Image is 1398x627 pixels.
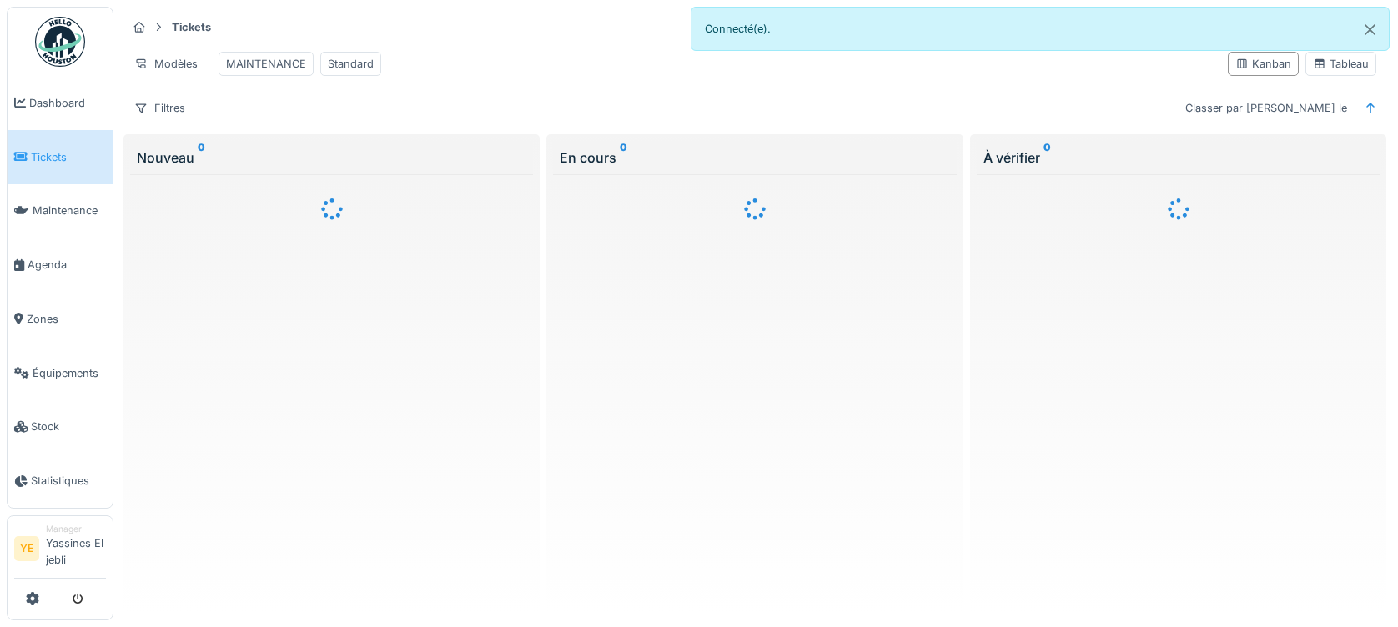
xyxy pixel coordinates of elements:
[14,536,39,561] li: YE
[620,148,627,168] sup: 0
[1235,56,1291,72] div: Kanban
[46,523,106,574] li: Yassines El jebli
[8,130,113,184] a: Tickets
[8,346,113,400] a: Équipements
[8,454,113,508] a: Statistiques
[1043,148,1051,168] sup: 0
[8,76,113,130] a: Dashboard
[983,148,1373,168] div: À vérifier
[31,149,106,165] span: Tickets
[14,523,106,579] a: YE ManagerYassines El jebli
[29,95,106,111] span: Dashboard
[198,148,205,168] sup: 0
[1351,8,1389,52] button: Close
[127,52,205,76] div: Modèles
[28,257,106,273] span: Agenda
[8,400,113,454] a: Stock
[31,419,106,434] span: Stock
[328,56,374,72] div: Standard
[127,96,193,120] div: Filtres
[8,184,113,238] a: Maintenance
[691,7,1390,51] div: Connecté(e).
[1178,96,1355,120] div: Classer par [PERSON_NAME] le
[137,148,526,168] div: Nouveau
[27,311,106,327] span: Zones
[8,238,113,292] a: Agenda
[31,473,106,489] span: Statistiques
[46,523,106,535] div: Manager
[33,365,106,381] span: Équipements
[226,56,306,72] div: MAINTENANCE
[1313,56,1369,72] div: Tableau
[165,19,218,35] strong: Tickets
[8,292,113,346] a: Zones
[35,17,85,67] img: Badge_color-CXgf-gQk.svg
[560,148,949,168] div: En cours
[33,203,106,218] span: Maintenance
